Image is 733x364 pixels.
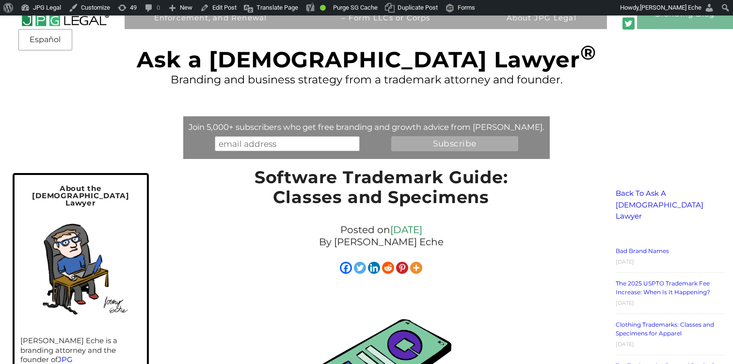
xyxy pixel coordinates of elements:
a: Reddit [382,262,394,274]
a: Linkedin [368,262,380,274]
a: The 2025 USPTO Trademark Fee Increase: When Is It Happening? [616,280,710,296]
div: Posted on [220,222,542,251]
input: Subscribe [391,136,518,151]
span: About the [DEMOGRAPHIC_DATA] Lawyer [32,184,129,207]
div: Good [320,5,326,11]
a: More InformationAbout JPG Legal [483,6,600,35]
a: Facebook [340,262,352,274]
img: Twitter_Social_Icon_Rounded_Square_Color-mid-green3-90.png [622,17,635,30]
img: Self-portrait of Jeremy in his home office. [26,213,136,323]
span: [PERSON_NAME] Eche [640,4,701,11]
time: [DATE] [616,258,634,265]
a: Trademark Registration,Enforcement, and Renewal [132,6,289,35]
a: Pinterest [396,262,408,274]
a: Buy/Sell Domains or Trademarks– Form LLCs or Corps [296,6,476,35]
time: [DATE] [616,341,634,348]
a: Twitter [354,262,366,274]
a: Español [21,31,69,48]
a: More [410,262,422,274]
a: [DATE] [390,224,422,236]
time: [DATE] [616,300,634,306]
input: email address [215,136,359,151]
h1: Software Trademark Guide: Classes and Specimens [220,168,542,212]
a: Clothing Trademarks: Classes and Specimens for Apparel [616,321,714,337]
a: Back To Ask A [DEMOGRAPHIC_DATA] Lawyer [616,189,703,221]
p: By [PERSON_NAME] Eche [225,236,538,248]
a: Bad Brand Names [616,247,669,254]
